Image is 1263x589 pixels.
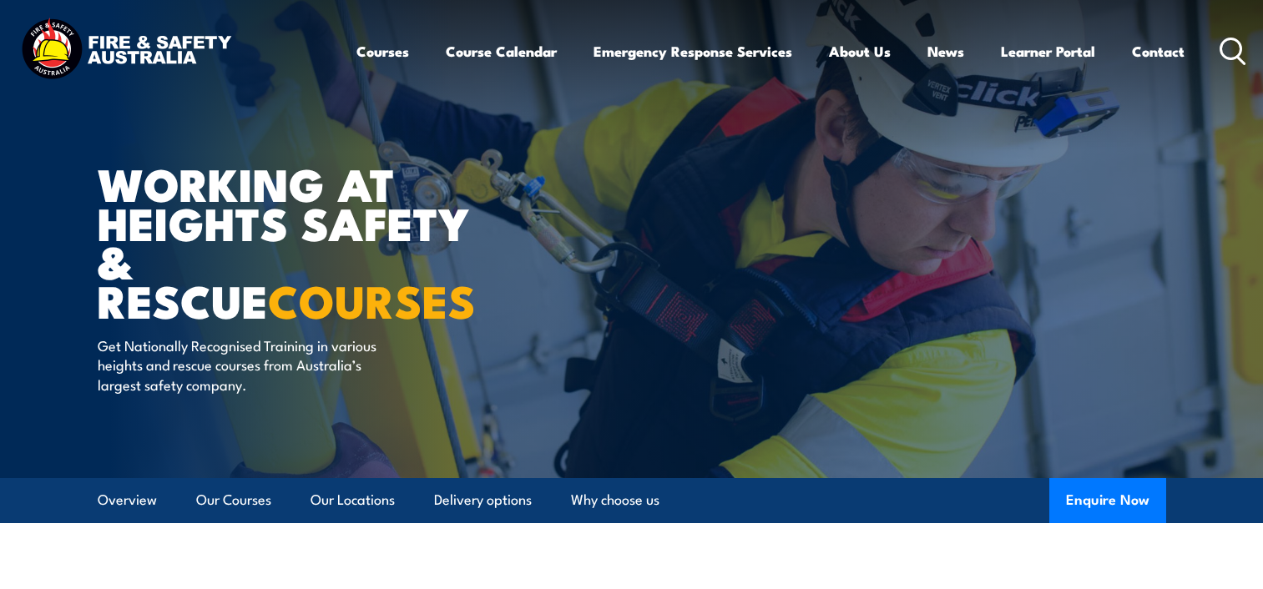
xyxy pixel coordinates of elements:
h1: WORKING AT HEIGHTS SAFETY & RESCUE [98,164,510,320]
button: Enquire Now [1049,478,1166,523]
a: Our Locations [311,478,395,522]
a: News [927,29,964,73]
a: Delivery options [434,478,532,522]
p: Get Nationally Recognised Training in various heights and rescue courses from Australia’s largest... [98,335,402,394]
a: Overview [98,478,157,522]
a: Our Courses [196,478,271,522]
a: Courses [356,29,409,73]
a: Course Calendar [446,29,557,73]
a: About Us [829,29,891,73]
strong: COURSES [268,264,476,334]
a: Emergency Response Services [594,29,792,73]
a: Learner Portal [1001,29,1095,73]
a: Why choose us [571,478,659,522]
a: Contact [1132,29,1185,73]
